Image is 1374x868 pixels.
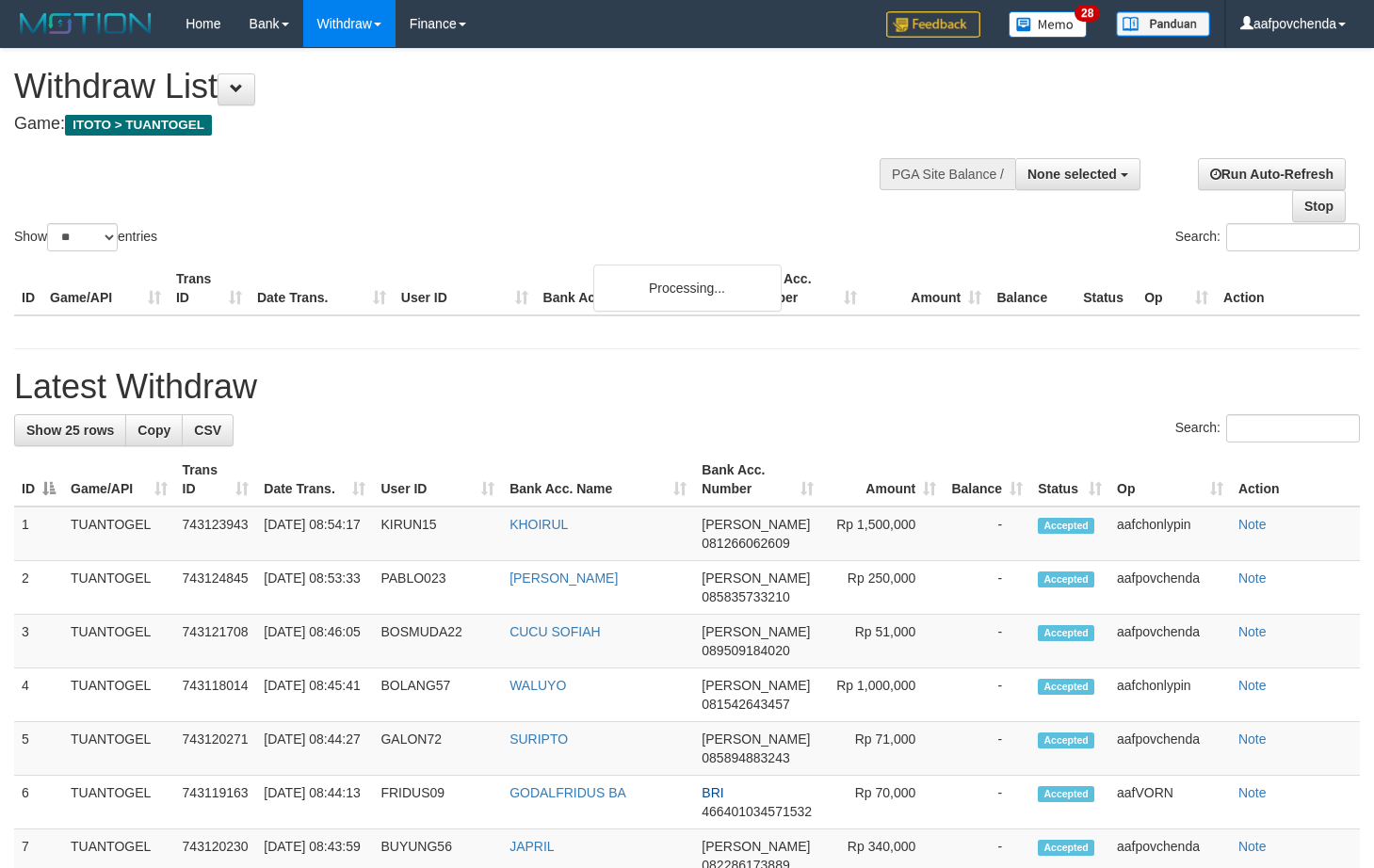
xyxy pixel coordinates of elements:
td: FRIDUS09 [373,776,502,829]
input: Search: [1226,414,1360,442]
label: Search: [1175,414,1360,442]
span: [PERSON_NAME] [702,624,810,639]
td: KIRUN15 [373,506,502,561]
a: CUCU SOFIAH [509,624,600,639]
a: Stop [1292,190,1346,222]
span: Copy 085835733210 to clipboard [702,589,789,604]
td: 3 [14,615,63,668]
span: Accepted [1038,571,1094,587]
td: [DATE] 08:54:17 [256,506,373,561]
a: Note [1238,785,1267,800]
td: aafchonlypin [1109,668,1231,722]
td: 743121708 [175,615,257,668]
td: [DATE] 08:44:27 [256,722,373,776]
td: [DATE] 08:45:41 [256,668,373,722]
span: Accepted [1038,786,1094,802]
th: ID: activate to sort column descending [14,453,63,506]
label: Search: [1175,223,1360,251]
th: Bank Acc. Name: activate to sort column ascending [502,453,694,506]
a: Copy [125,414,183,446]
span: Accepted [1038,679,1094,695]
td: aafchonlypin [1109,506,1231,561]
td: - [944,615,1030,668]
th: Game/API: activate to sort column ascending [63,453,175,506]
td: aafpovchenda [1109,615,1231,668]
span: [PERSON_NAME] [702,731,810,747]
th: Balance [989,262,1075,315]
td: GALON72 [373,722,502,776]
span: Accepted [1038,518,1094,534]
span: [PERSON_NAME] [702,839,810,854]
span: Copy 089509184020 to clipboard [702,643,789,658]
span: CSV [194,423,221,438]
th: Game/API [42,262,169,315]
td: BOLANG57 [373,668,502,722]
a: CSV [182,414,234,446]
td: TUANTOGEL [63,506,175,561]
td: aafpovchenda [1109,561,1231,615]
td: [DATE] 08:46:05 [256,615,373,668]
td: TUANTOGEL [63,776,175,829]
a: [PERSON_NAME] [509,571,618,586]
span: Accepted [1038,840,1094,856]
span: Copy 085894883243 to clipboard [702,750,789,765]
img: Feedback.jpg [886,11,980,38]
th: Date Trans.: activate to sort column ascending [256,453,373,506]
th: Op [1137,262,1216,315]
span: Copy 081542643457 to clipboard [702,697,789,712]
h1: Withdraw List [14,68,897,105]
td: Rp 1,500,000 [821,506,944,561]
th: User ID: activate to sort column ascending [373,453,502,506]
td: aafVORN [1109,776,1231,829]
td: 743124845 [175,561,257,615]
span: [PERSON_NAME] [702,571,810,586]
th: User ID [394,262,536,315]
th: Trans ID: activate to sort column ascending [175,453,257,506]
td: TUANTOGEL [63,668,175,722]
select: Showentries [47,223,118,251]
td: BOSMUDA22 [373,615,502,668]
td: aafpovchenda [1109,722,1231,776]
span: [PERSON_NAME] [702,517,810,532]
a: Note [1238,839,1267,854]
span: ITOTO > TUANTOGEL [65,115,212,136]
a: Note [1238,624,1267,639]
td: 4 [14,668,63,722]
th: Date Trans. [250,262,394,315]
td: Rp 71,000 [821,722,944,776]
th: Action [1216,262,1360,315]
th: Bank Acc. Number: activate to sort column ascending [694,453,821,506]
td: 743120271 [175,722,257,776]
td: [DATE] 08:44:13 [256,776,373,829]
label: Show entries [14,223,157,251]
td: 743118014 [175,668,257,722]
img: MOTION_logo.png [14,9,157,38]
th: Status [1075,262,1137,315]
td: 743123943 [175,506,257,561]
td: TUANTOGEL [63,615,175,668]
td: - [944,722,1030,776]
td: - [944,776,1030,829]
input: Search: [1226,223,1360,251]
th: Op: activate to sort column ascending [1109,453,1231,506]
h4: Game: [14,115,897,134]
td: - [944,561,1030,615]
div: Processing... [593,265,782,312]
td: 1 [14,506,63,561]
span: None selected [1027,167,1117,182]
span: Show 25 rows [26,423,114,438]
td: Rp 250,000 [821,561,944,615]
td: 5 [14,722,63,776]
a: Show 25 rows [14,414,126,446]
td: PABLO023 [373,561,502,615]
img: panduan.png [1116,11,1210,37]
td: - [944,506,1030,561]
a: JAPRIL [509,839,554,854]
span: 28 [1075,5,1100,22]
a: Run Auto-Refresh [1198,158,1346,190]
h1: Latest Withdraw [14,368,1360,406]
a: GODALFRIDUS BA [509,785,626,800]
button: None selected [1015,158,1140,190]
a: Note [1238,571,1267,586]
span: Accepted [1038,732,1094,748]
